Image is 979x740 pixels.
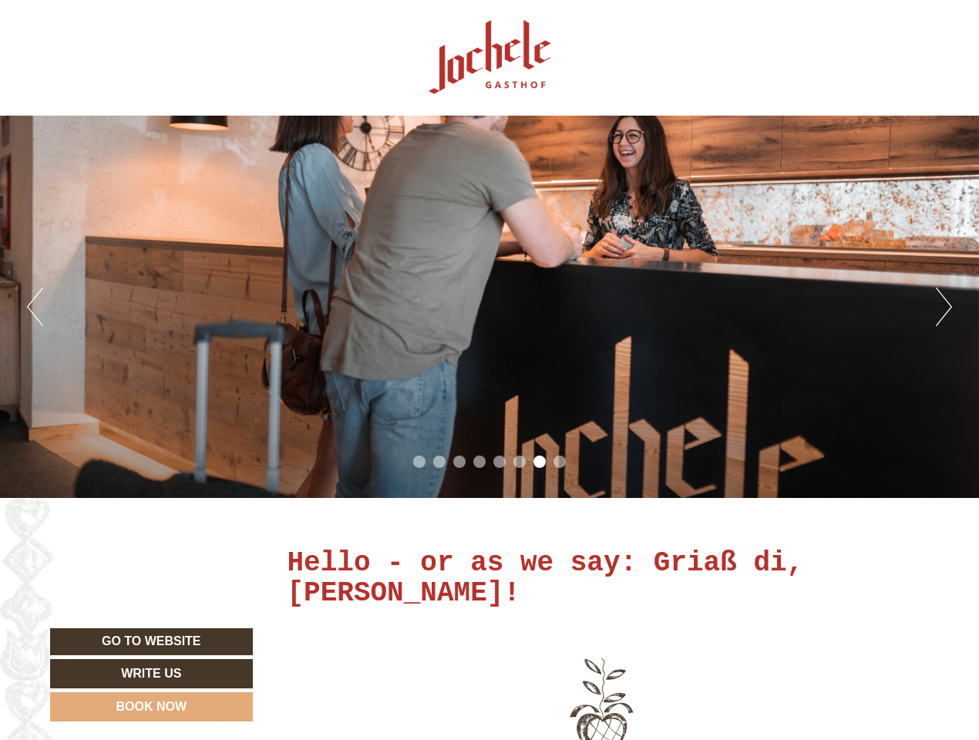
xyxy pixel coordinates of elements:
[50,659,253,688] a: Write us
[50,628,253,655] a: Go to website
[936,288,952,326] button: Next
[27,288,43,326] button: Previous
[50,692,253,721] a: Book now
[288,548,918,609] h1: Hello - or as we say: Griaß di, [PERSON_NAME]!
